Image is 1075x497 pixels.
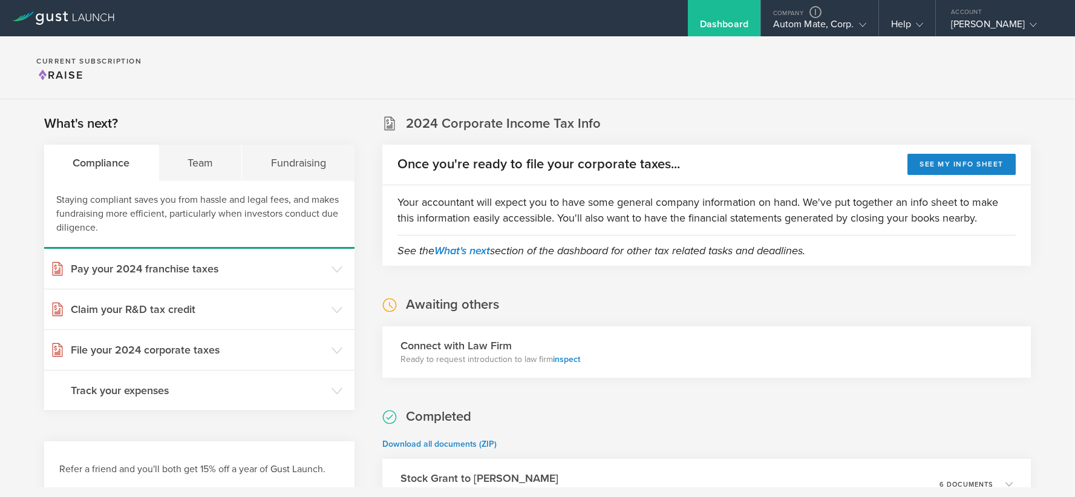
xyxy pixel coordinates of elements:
[44,115,118,133] h2: What's next?
[71,383,325,398] h3: Track your expenses
[400,354,580,366] p: Ready to request introduction to law firm
[700,18,748,36] div: Dashboard
[382,439,497,449] a: Download all documents (ZIP)
[907,154,1016,175] button: See my info sheet
[891,18,923,36] div: Help
[406,115,601,133] h2: 2024 Corporate Income Tax Info
[406,296,499,314] h2: Awaiting others
[553,354,580,364] a: inspect
[434,244,490,257] a: What's next
[71,261,325,277] h3: Pay your 2024 franchise taxes
[400,470,558,486] h3: Stock Grant to [PERSON_NAME]
[44,145,159,181] div: Compliance
[397,244,805,257] em: See the section of the dashboard for other tax related tasks and deadlines.
[773,18,866,36] div: Autom Mate, Corp.
[71,342,325,358] h3: File your 2024 corporate taxes
[397,194,1016,226] p: Your accountant will expect you to have some general company information on hand. We've put toget...
[242,145,355,181] div: Fundraising
[44,181,355,249] div: Staying compliant saves you from hassle and legal fees, and makes fundraising more efficient, par...
[71,301,325,317] h3: Claim your R&D tax credit
[59,462,339,476] h3: Refer a friend and you'll both get 15% off a year of Gust Launch.
[406,408,471,426] h2: Completed
[400,338,580,354] h3: Connect with Law Firm
[36,58,142,65] h2: Current Subscription
[36,68,83,82] span: Raise
[479,487,506,497] a: inspect
[951,18,1054,36] div: [PERSON_NAME]
[397,156,680,173] h2: Once you're ready to file your corporate taxes...
[159,145,243,181] div: Team
[939,481,993,488] p: 6 documents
